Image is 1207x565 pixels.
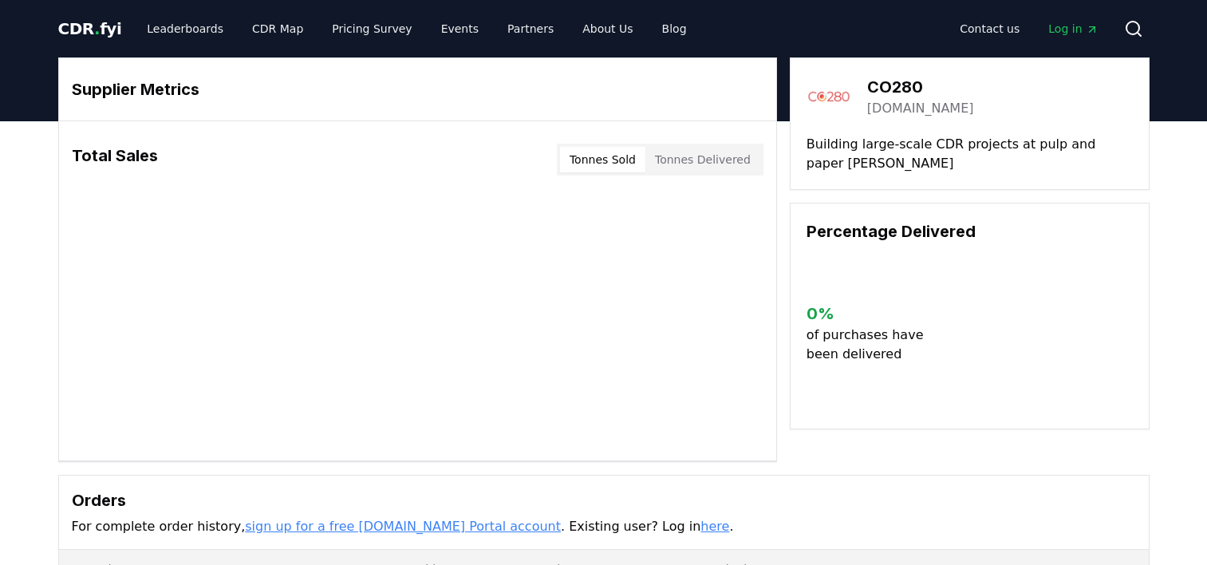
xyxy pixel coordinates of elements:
h3: Orders [72,488,1136,512]
span: Log in [1048,21,1098,37]
p: Building large-scale CDR projects at pulp and paper [PERSON_NAME] [807,135,1133,173]
nav: Main [134,14,699,43]
p: For complete order history, . Existing user? Log in . [72,517,1136,536]
a: Pricing Survey [319,14,424,43]
h3: Total Sales [72,144,158,176]
nav: Main [947,14,1110,43]
a: sign up for a free [DOMAIN_NAME] Portal account [245,519,561,534]
a: Contact us [947,14,1032,43]
h3: 0 % [807,302,937,326]
a: [DOMAIN_NAME] [867,99,974,118]
a: Log in [1035,14,1110,43]
h3: Percentage Delivered [807,219,1133,243]
a: CDR.fyi [58,18,122,40]
a: CDR Map [239,14,316,43]
a: About Us [570,14,645,43]
a: Partners [495,14,566,43]
button: Tonnes Delivered [645,147,760,172]
span: CDR fyi [58,19,122,38]
img: CO280-logo [807,74,851,119]
a: here [700,519,729,534]
a: Events [428,14,491,43]
span: . [94,19,100,38]
a: Blog [649,14,700,43]
button: Tonnes Sold [560,147,645,172]
a: Leaderboards [134,14,236,43]
h3: CO280 [867,75,974,99]
h3: Supplier Metrics [72,77,763,101]
p: of purchases have been delivered [807,326,937,364]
